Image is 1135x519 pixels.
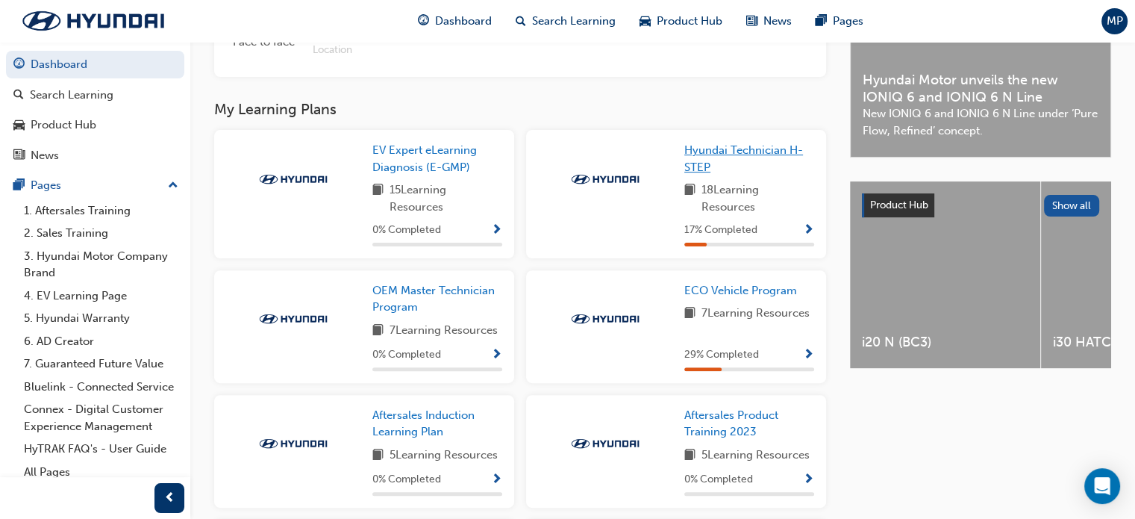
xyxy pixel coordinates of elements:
[372,181,384,215] span: book-icon
[816,12,827,31] span: pages-icon
[850,181,1040,368] a: i20 N (BC3)
[18,376,184,399] a: Bluelink - Connected Service
[390,322,498,341] span: 7 Learning Resources
[491,473,502,487] span: Show Progress
[504,6,628,37] a: search-iconSearch Learning
[168,176,178,196] span: up-icon
[252,172,334,187] img: Trak
[804,6,875,37] a: pages-iconPages
[746,12,757,31] span: news-icon
[491,221,502,240] button: Show Progress
[862,193,1099,217] a: Product HubShow all
[13,89,24,102] span: search-icon
[13,119,25,132] span: car-icon
[701,305,810,323] span: 7 Learning Resources
[372,282,502,316] a: OEM Master Technician Program
[6,48,184,172] button: DashboardSearch LearningProduct HubNews
[870,199,928,211] span: Product Hub
[372,284,495,314] span: OEM Master Technician Program
[684,471,753,488] span: 0 % Completed
[18,222,184,245] a: 2. Sales Training
[684,284,797,297] span: ECO Vehicle Program
[684,282,803,299] a: ECO Vehicle Program
[684,142,814,175] a: Hyundai Technician H-STEP
[684,143,803,174] span: Hyundai Technician H-STEP
[564,311,646,326] img: Trak
[6,142,184,170] a: News
[684,346,759,364] span: 29 % Completed
[31,177,61,194] div: Pages
[1101,8,1128,34] button: MP
[313,42,560,59] span: Location
[164,489,175,508] span: prev-icon
[734,6,804,37] a: news-iconNews
[252,311,334,326] img: Trak
[803,470,814,489] button: Show Progress
[803,349,814,362] span: Show Progress
[628,6,734,37] a: car-iconProduct Hub
[701,447,810,465] span: 5 Learning Resources
[372,408,475,439] span: Aftersales Induction Learning Plan
[803,473,814,487] span: Show Progress
[18,285,184,308] a: 4. EV Learning Page
[863,72,1098,105] span: Hyundai Motor unveils the new IONIQ 6 and IONIQ 6 N Line
[13,179,25,193] span: pages-icon
[372,346,441,364] span: 0 % Completed
[6,172,184,199] button: Pages
[7,5,179,37] img: Trak
[1107,13,1123,30] span: MP
[863,105,1098,139] span: New IONIQ 6 and IONIQ 6 N Line under ‘Pure Flow, Refined’ concept.
[684,305,695,323] span: book-icon
[564,436,646,451] img: Trak
[31,147,59,164] div: News
[491,224,502,237] span: Show Progress
[372,407,502,441] a: Aftersales Induction Learning Plan
[532,13,616,30] span: Search Learning
[30,87,113,104] div: Search Learning
[390,181,502,215] span: 15 Learning Resources
[1084,468,1120,504] div: Open Intercom Messenger
[684,447,695,465] span: book-icon
[406,6,504,37] a: guage-iconDashboard
[803,346,814,364] button: Show Progress
[833,13,863,30] span: Pages
[491,346,502,364] button: Show Progress
[18,398,184,438] a: Connex - Digital Customer Experience Management
[684,407,814,441] a: Aftersales Product Training 2023
[18,330,184,353] a: 6. AD Creator
[640,12,651,31] span: car-icon
[418,12,429,31] span: guage-icon
[6,81,184,109] a: Search Learning
[516,12,526,31] span: search-icon
[18,461,184,484] a: All Pages
[252,436,334,451] img: Trak
[1044,195,1100,217] button: Show all
[657,13,722,30] span: Product Hub
[803,224,814,237] span: Show Progress
[372,447,384,465] span: book-icon
[6,51,184,78] a: Dashboard
[372,143,477,174] span: EV Expert eLearning Diagnosis (E-GMP)
[18,438,184,461] a: HyTRAK FAQ's - User Guide
[390,447,498,465] span: 5 Learning Resources
[6,111,184,139] a: Product Hub
[491,349,502,362] span: Show Progress
[18,307,184,330] a: 5. Hyundai Warranty
[564,172,646,187] img: Trak
[372,471,441,488] span: 0 % Completed
[214,101,826,118] h3: My Learning Plans
[372,222,441,239] span: 0 % Completed
[763,13,792,30] span: News
[13,58,25,72] span: guage-icon
[684,181,695,215] span: book-icon
[13,149,25,163] span: news-icon
[803,221,814,240] button: Show Progress
[31,116,96,134] div: Product Hub
[684,222,757,239] span: 17 % Completed
[435,13,492,30] span: Dashboard
[372,322,384,341] span: book-icon
[372,142,502,175] a: EV Expert eLearning Diagnosis (E-GMP)
[18,199,184,223] a: 1. Aftersales Training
